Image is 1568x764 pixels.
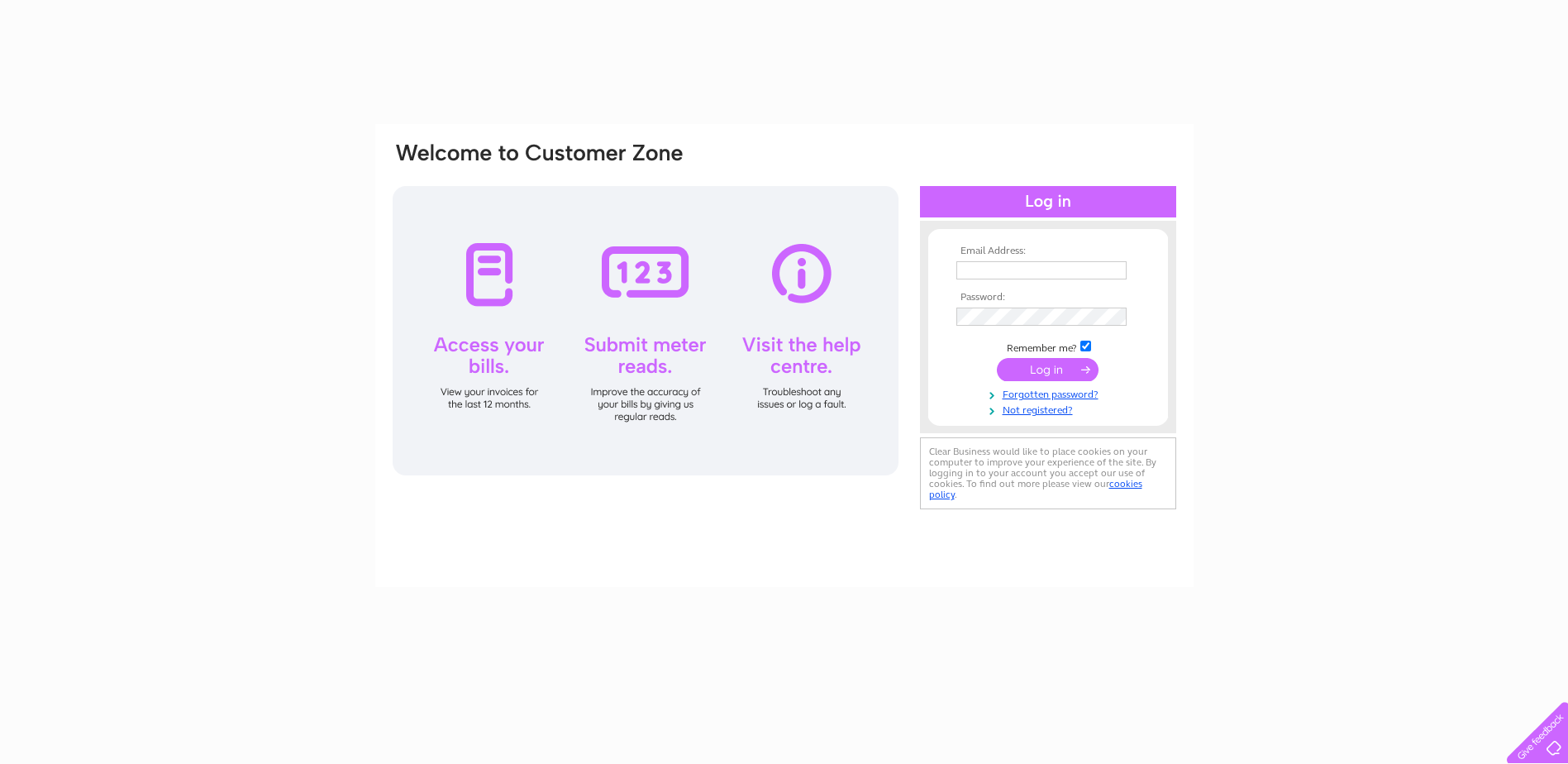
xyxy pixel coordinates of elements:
[929,478,1142,500] a: cookies policy
[952,246,1144,257] th: Email Address:
[952,292,1144,303] th: Password:
[920,437,1176,509] div: Clear Business would like to place cookies on your computer to improve your experience of the sit...
[956,385,1144,401] a: Forgotten password?
[956,401,1144,417] a: Not registered?
[952,338,1144,355] td: Remember me?
[997,358,1099,381] input: Submit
